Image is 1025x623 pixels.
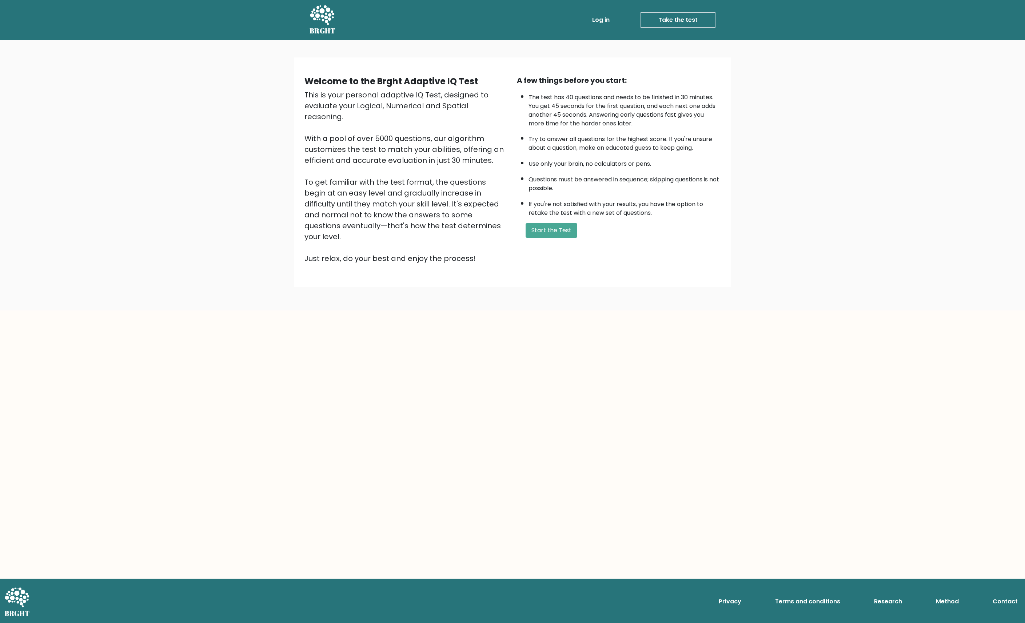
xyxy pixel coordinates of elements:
[716,594,744,609] a: Privacy
[589,13,613,27] a: Log in
[304,75,478,87] b: Welcome to the Brght Adaptive IQ Test
[310,27,336,35] h5: BRGHT
[529,172,721,193] li: Questions must be answered in sequence; skipping questions is not possible.
[529,131,721,152] li: Try to answer all questions for the highest score. If you're unsure about a question, make an edu...
[871,594,905,609] a: Research
[641,12,715,28] a: Take the test
[526,223,577,238] button: Start the Test
[529,156,721,168] li: Use only your brain, no calculators or pens.
[529,89,721,128] li: The test has 40 questions and needs to be finished in 30 minutes. You get 45 seconds for the firs...
[517,75,721,86] div: A few things before you start:
[310,3,336,37] a: BRGHT
[990,594,1021,609] a: Contact
[304,89,508,264] div: This is your personal adaptive IQ Test, designed to evaluate your Logical, Numerical and Spatial ...
[772,594,843,609] a: Terms and conditions
[933,594,962,609] a: Method
[529,196,721,217] li: If you're not satisfied with your results, you have the option to retake the test with a new set ...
